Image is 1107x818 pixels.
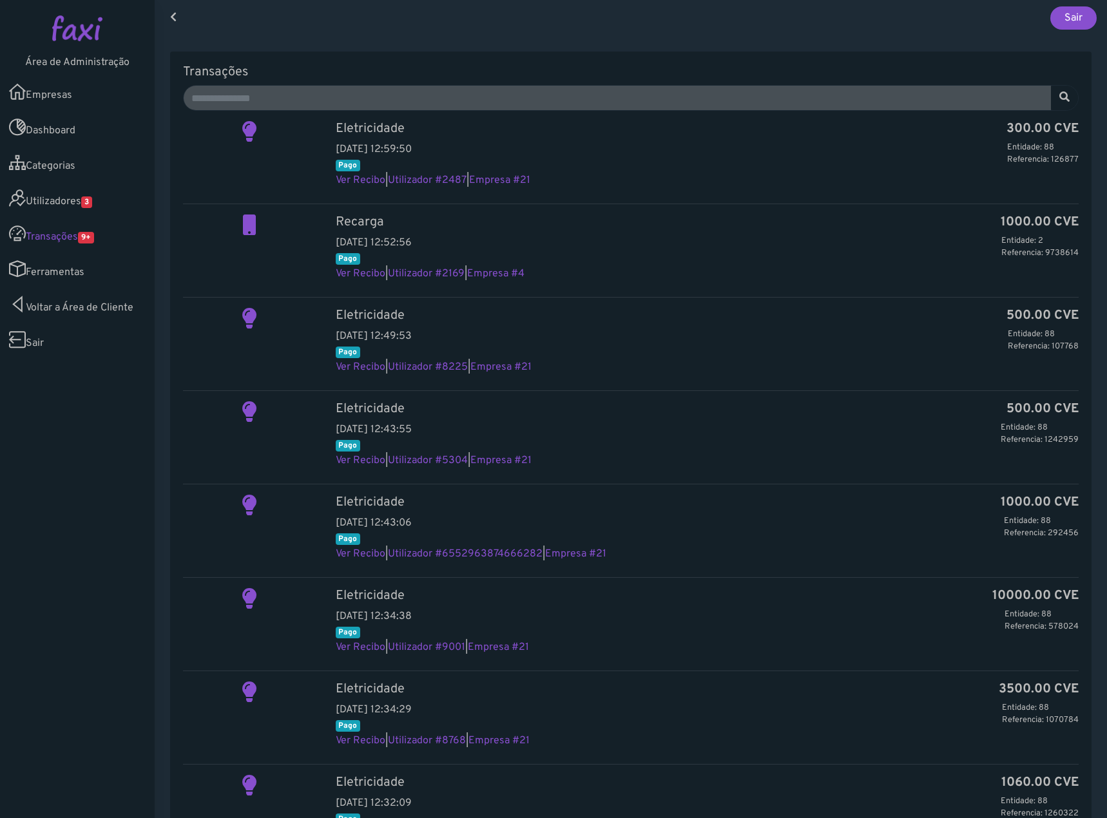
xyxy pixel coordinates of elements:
[336,267,385,280] a: Ver Recibo
[1001,434,1079,446] p: Referencia: 1242959
[336,361,385,374] a: Ver Recibo
[1001,235,1079,247] p: Entidade: 2
[1004,528,1079,540] p: Referencia: 292456
[1007,142,1079,154] p: Entidade: 88
[388,641,465,654] a: Utilizador #9001
[1006,401,1079,417] b: 500.00 CVE
[1008,328,1079,341] p: Entidade: 88
[1001,422,1079,434] p: Entidade: 88
[336,495,1079,510] h5: Eletricidade
[1008,341,1079,353] p: Referencia: 107768
[999,681,1079,697] b: 3500.00 CVE
[326,588,1088,655] div: [DATE] 12:34:38 | |
[326,121,1088,188] div: [DATE] 12:59:50 | |
[326,401,1088,468] div: [DATE] 12:43:55 | |
[336,454,385,467] a: Ver Recibo
[1050,6,1097,30] a: Sair
[336,588,1079,604] h5: Eletricidade
[336,174,385,187] a: Ver Recibo
[470,361,532,374] a: Empresa #21
[336,681,1079,697] h5: Eletricidade
[388,361,468,374] a: Utilizador #8225
[81,196,92,208] span: 3
[388,547,543,560] a: Utilizador #6552963874666282
[1005,609,1079,621] p: Entidade: 88
[1001,775,1079,790] b: 1060.00 CVE
[336,627,361,638] span: Pago
[336,253,361,265] span: Pago
[78,232,94,243] span: 9+
[388,267,465,280] a: Utilizador #2169
[388,454,468,467] a: Utilizador #5304
[183,64,1079,80] h5: Transações
[467,267,525,280] a: Empresa #4
[336,160,361,171] span: Pago
[336,401,1079,417] h5: Eletricidade
[336,347,361,358] span: Pago
[336,734,385,747] a: Ver Recibo
[326,214,1088,281] div: [DATE] 12:52:56 | |
[545,547,606,560] a: Empresa #21
[388,734,466,747] a: Utilizador #8768
[1006,308,1079,323] b: 500.00 CVE
[1004,515,1079,528] p: Entidade: 88
[468,734,530,747] a: Empresa #21
[336,720,361,732] span: Pago
[1002,702,1079,714] p: Entidade: 88
[326,681,1088,748] div: [DATE] 12:34:29 | |
[1006,121,1079,137] b: 300.00 CVE
[1007,154,1079,166] p: Referencia: 126877
[1001,795,1079,808] p: Entidade: 88
[469,174,530,187] a: Empresa #21
[336,308,1079,323] h5: Eletricidade
[468,641,529,654] a: Empresa #21
[1005,621,1079,633] p: Referencia: 578024
[992,588,1079,604] b: 10000.00 CVE
[1002,714,1079,727] p: Referencia: 1070784
[388,174,467,187] a: Utilizador #2487
[326,308,1088,375] div: [DATE] 12:49:53 | |
[336,214,1079,230] h5: Recarga
[336,641,385,654] a: Ver Recibo
[336,440,361,452] span: Pago
[326,495,1088,562] div: [DATE] 12:43:06 | |
[1001,495,1079,510] b: 1000.00 CVE
[336,775,1079,790] h5: Eletricidade
[336,533,361,545] span: Pago
[336,547,385,560] a: Ver Recibo
[1001,247,1079,260] p: Referencia: 9738614
[336,121,1079,137] h5: Eletricidade
[470,454,532,467] a: Empresa #21
[1001,214,1079,230] b: 1000.00 CVE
